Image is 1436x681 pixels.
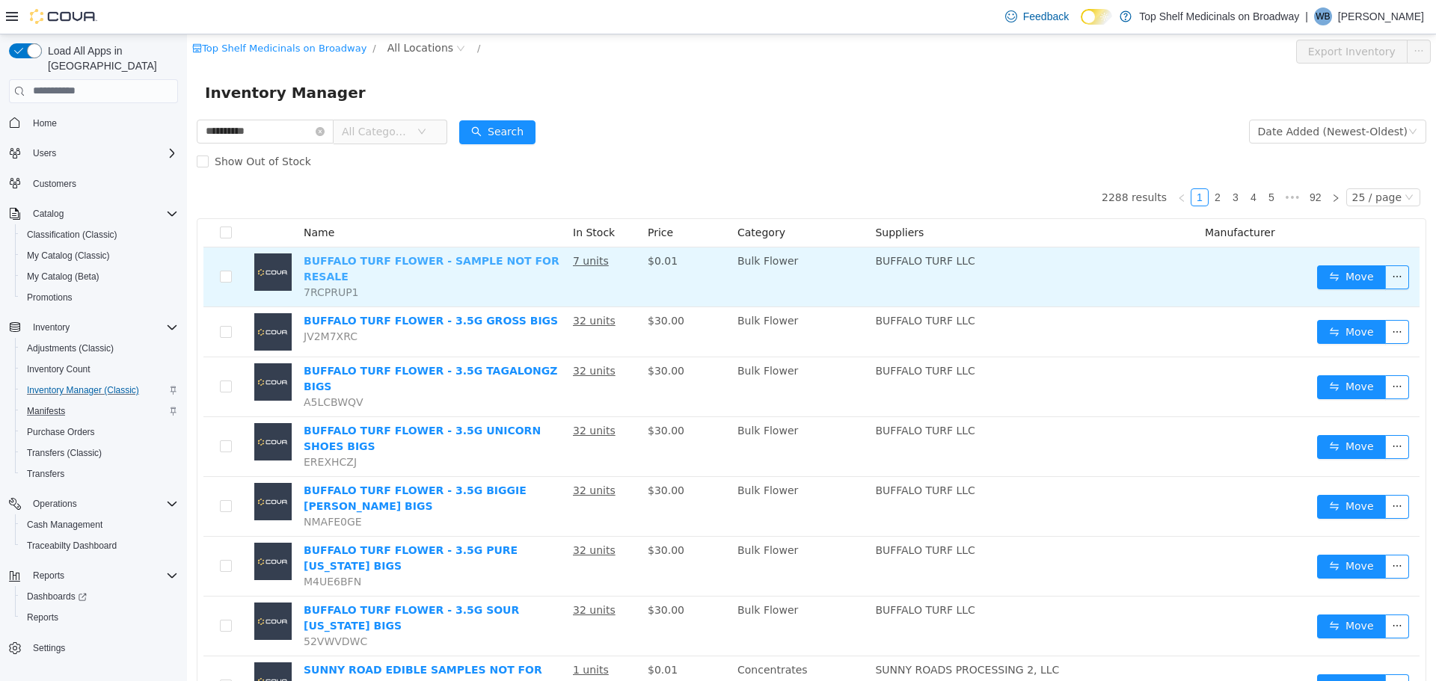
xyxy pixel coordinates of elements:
a: Transfers [21,465,70,483]
a: Reports [21,608,64,626]
span: $0.01 [461,629,491,641]
a: Purchase Orders [21,423,101,441]
span: Transfers [21,465,178,483]
span: All Locations [200,5,266,22]
span: Feedback [1023,9,1069,24]
button: icon: swapMove [1130,231,1199,255]
a: 3 [1040,155,1057,171]
button: Users [3,143,184,164]
a: BUFFALO TURF FLOWER - 3.5G UNICORN SHOES BIGS [117,390,354,418]
button: Reports [27,567,70,585]
a: BUFFALO TURF FLOWER - 3.5G BIGGIE [PERSON_NAME] BIGS [117,450,340,478]
img: BUFFALO TURF FLOWER - 3.5G GROSS BIGS placeholder [67,279,105,316]
a: 4 [1058,155,1075,171]
button: Cash Management [15,514,184,535]
button: Catalog [27,205,70,223]
button: icon: swapMove [1130,520,1199,544]
button: Reports [15,607,184,628]
span: My Catalog (Classic) [21,247,178,265]
button: Traceabilty Dashboard [15,535,184,556]
span: Dashboards [21,588,178,605]
span: BUFFALO TURF LLC [688,450,788,462]
button: Inventory [3,317,184,338]
span: Customers [33,178,76,190]
td: Bulk Flower [544,213,682,273]
td: Bulk Flower [544,323,682,383]
span: Reports [27,567,178,585]
a: BUFFALO TURF FLOWER - SAMPLE NOT FOR RESALE [117,221,372,248]
button: Export Inventory [1109,5,1221,29]
button: Transfers (Classic) [15,443,184,463]
span: Traceabilty Dashboard [21,537,178,555]
span: ••• [1093,154,1117,172]
span: BUFFALO TURF LLC [688,570,788,582]
span: Transfers (Classic) [27,447,102,459]
td: Bulk Flower [544,443,682,502]
span: Reports [33,570,64,582]
span: $30.00 [461,330,497,342]
a: Transfers (Classic) [21,444,108,462]
p: [PERSON_NAME] [1338,7,1424,25]
u: 7 units [386,221,422,232]
span: BUFFALO TURF LLC [688,221,788,232]
span: Catalog [33,208,64,220]
span: JV2M7XRC [117,296,171,308]
a: Dashboards [15,586,184,607]
a: Feedback [999,1,1075,31]
a: Inventory Manager (Classic) [21,381,145,399]
span: Inventory [33,321,70,333]
span: Category [550,192,598,204]
td: Bulk Flower [544,502,682,562]
span: / [185,8,188,19]
button: Operations [3,493,184,514]
button: Settings [3,637,184,659]
button: Operations [27,495,83,513]
i: icon: shop [5,9,15,19]
span: Manifests [27,405,65,417]
span: Inventory Manager (Classic) [21,381,178,399]
u: 32 units [386,390,429,402]
span: Inventory [27,318,178,336]
span: Promotions [21,289,178,306]
span: Transfers [27,468,64,480]
span: Name [117,192,147,204]
span: $30.00 [461,450,497,462]
span: BUFFALO TURF LLC [688,330,788,342]
button: Home [3,112,184,134]
span: 7RCPRUP1 [117,252,171,264]
span: NMAFE0GE [117,481,175,493]
span: Inventory Count [27,363,90,375]
img: BUFFALO TURF FLOWER - 3.5G TAGALONGZ BIGS placeholder [67,329,105,366]
i: icon: close-circle [129,93,138,102]
a: BUFFALO TURF FLOWER - 3.5G GROSS BIGS [117,280,371,292]
li: 4 [1058,154,1076,172]
span: Users [33,147,56,159]
span: Suppliers [688,192,737,204]
button: Classification (Classic) [15,224,184,245]
span: Adjustments (Classic) [27,342,114,354]
div: 25 / page [1165,155,1215,171]
span: Inventory Manager (Classic) [27,384,139,396]
a: Cash Management [21,516,108,534]
a: BUFFALO TURF FLOWER - 3.5G TAGALONGZ BIGS [117,330,370,358]
button: icon: ellipsis [1198,341,1222,365]
p: Top Shelf Medicinals on Broadway [1139,7,1299,25]
span: Classification (Classic) [27,229,117,241]
a: Classification (Classic) [21,226,123,244]
img: Cova [30,9,97,24]
span: SUNNY ROADS PROCESSING 2, LLC [688,629,872,641]
a: Adjustments (Classic) [21,339,120,357]
span: EREXHCZJ [117,422,170,434]
span: Load All Apps in [GEOGRAPHIC_DATA] [42,43,178,73]
i: icon: left [990,159,999,168]
button: Transfers [15,463,184,484]
button: icon: ellipsis [1198,286,1222,309]
span: Traceabilty Dashboard [27,540,117,552]
td: Bulk Flower [544,562,682,622]
span: Classification (Classic) [21,226,178,244]
button: Inventory Count [15,359,184,380]
a: 1 [1004,155,1021,171]
span: Operations [27,495,178,513]
u: 32 units [386,570,429,582]
img: BUFFALO TURF FLOWER - 3.5G UNICORN SHOES BIGS placeholder [67,389,105,426]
